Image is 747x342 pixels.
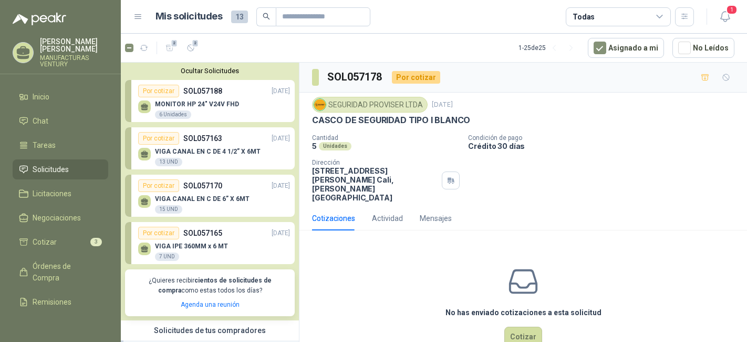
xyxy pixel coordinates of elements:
a: Agenda una reunión [181,301,240,308]
p: Dirección [312,159,438,166]
p: ¿Quieres recibir como estas todos los días? [131,276,288,296]
p: Cantidad [312,134,460,142]
p: [DATE] [272,181,290,191]
span: Remisiones [33,296,71,308]
a: Remisiones [13,292,108,312]
span: Chat [33,115,48,127]
div: 15 UND [155,205,182,214]
p: CASCO DE SEGURIDAD TIPO I BLANCO [312,115,470,126]
a: Negociaciones [13,208,108,228]
p: [STREET_ADDRESS][PERSON_NAME] Cali , [PERSON_NAME][GEOGRAPHIC_DATA] [312,166,438,202]
h3: No has enviado cotizaciones a esta solicitud [445,307,601,318]
span: search [263,13,270,20]
div: 7 UND [155,253,179,261]
span: 2 [171,39,178,47]
div: 6 Unidades [155,110,191,119]
img: Logo peakr [13,13,66,25]
div: Por cotizar [138,227,179,239]
div: Por cotizar [138,85,179,97]
p: [PERSON_NAME] [PERSON_NAME] [40,38,108,53]
div: Ocultar SolicitudesPor cotizarSOL057188[DATE] MONITOR HP 24" V24V FHD6 UnidadesPor cotizarSOL0571... [121,63,299,320]
div: SEGURIDAD PROVISER LTDA [312,97,428,113]
div: Mensajes [420,213,452,224]
h3: SOL057178 [327,69,383,85]
div: 13 UND [155,158,182,166]
a: Licitaciones [13,184,108,204]
span: 2 [192,39,199,47]
div: Por cotizar [138,179,179,192]
span: Cotizar [33,236,57,248]
p: SOL057188 [183,85,222,97]
a: Por cotizarSOL057170[DATE] VIGA CANAL EN C DE 6” X 6MT15 UND [125,175,295,217]
b: cientos de solicitudes de compra [158,277,272,294]
a: Configuración [13,316,108,336]
button: Ocultar Solicitudes [125,67,295,75]
div: Por cotizar [392,71,440,84]
p: VIGA IPE 360MM x 6 MT [155,243,228,250]
a: Inicio [13,87,108,107]
p: Crédito 30 días [468,142,743,150]
p: SOL057170 [183,180,222,192]
span: Negociaciones [33,212,81,224]
span: Solicitudes [33,164,69,175]
button: No Leídos [672,38,734,58]
a: Solicitudes [13,159,108,179]
span: 1 [726,5,738,15]
span: Inicio [33,91,49,103]
button: 2 [182,39,199,56]
p: SOL057163 [183,133,222,144]
div: Por cotizar [138,132,179,145]
h1: Mis solicitudes [155,9,223,24]
p: 5 [312,142,317,150]
span: Tareas [33,139,56,151]
span: Licitaciones [33,188,71,199]
span: Órdenes de Compra [33,260,98,284]
div: 1 - 25 de 25 [518,39,579,56]
a: Cotizar3 [13,232,108,252]
a: Órdenes de Compra [13,256,108,288]
div: Unidades [319,142,351,150]
button: 1 [715,7,734,26]
a: Por cotizarSOL057165[DATE] VIGA IPE 360MM x 6 MT7 UND [125,222,295,264]
p: MONITOR HP 24" V24V FHD [155,100,239,108]
div: Cotizaciones [312,213,355,224]
button: 2 [161,39,178,56]
a: Por cotizarSOL057163[DATE] VIGA CANAL EN C DE 4 1/2” X 6MT13 UND [125,127,295,169]
p: VIGA CANAL EN C DE 6” X 6MT [155,195,250,203]
img: Company Logo [314,99,326,110]
a: Por cotizarSOL057188[DATE] MONITOR HP 24" V24V FHD6 Unidades [125,80,295,122]
p: [DATE] [272,134,290,144]
p: Condición de pago [468,134,743,142]
div: Solicitudes de tus compradores [121,320,299,340]
p: [DATE] [272,86,290,96]
div: Actividad [372,213,403,224]
span: 3 [90,238,102,246]
p: [DATE] [432,100,453,110]
p: [DATE] [272,228,290,238]
p: MANUFACTURAS VENTURY [40,55,108,67]
p: SOL057165 [183,227,222,239]
p: VIGA CANAL EN C DE 4 1/2” X 6MT [155,148,261,155]
a: Chat [13,111,108,131]
div: Todas [573,11,595,23]
a: Tareas [13,135,108,155]
button: Asignado a mi [588,38,664,58]
span: 13 [231,11,248,23]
